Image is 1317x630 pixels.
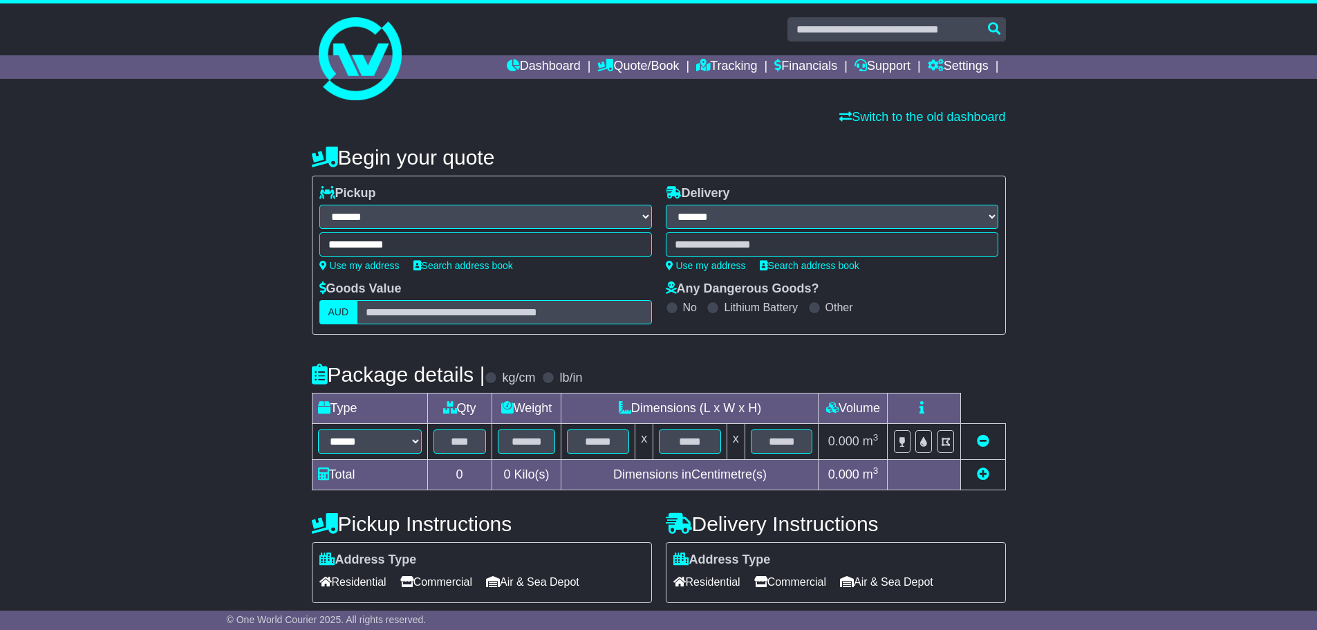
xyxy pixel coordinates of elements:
[312,460,427,490] td: Total
[666,281,819,297] label: Any Dangerous Goods?
[825,301,853,314] label: Other
[227,614,427,625] span: © One World Courier 2025. All rights reserved.
[502,371,535,386] label: kg/cm
[319,260,400,271] a: Use my address
[319,571,386,593] span: Residential
[486,571,579,593] span: Air & Sea Depot
[312,512,652,535] h4: Pickup Instructions
[666,186,730,201] label: Delivery
[839,110,1005,124] a: Switch to the old dashboard
[754,571,826,593] span: Commercial
[873,465,879,476] sup: 3
[696,55,757,79] a: Tracking
[507,55,581,79] a: Dashboard
[977,467,989,481] a: Add new item
[673,553,771,568] label: Address Type
[828,467,859,481] span: 0.000
[863,467,879,481] span: m
[828,434,859,448] span: 0.000
[760,260,859,271] a: Search address book
[312,146,1006,169] h4: Begin your quote
[683,301,697,314] label: No
[503,467,510,481] span: 0
[319,553,417,568] label: Address Type
[319,281,402,297] label: Goods Value
[774,55,837,79] a: Financials
[561,393,819,424] td: Dimensions (L x W x H)
[319,186,376,201] label: Pickup
[492,393,561,424] td: Weight
[666,512,1006,535] h4: Delivery Instructions
[400,571,472,593] span: Commercial
[635,424,653,460] td: x
[427,460,492,490] td: 0
[863,434,879,448] span: m
[724,301,798,314] label: Lithium Battery
[727,424,745,460] td: x
[427,393,492,424] td: Qty
[854,55,910,79] a: Support
[977,434,989,448] a: Remove this item
[928,55,989,79] a: Settings
[873,432,879,443] sup: 3
[561,460,819,490] td: Dimensions in Centimetre(s)
[597,55,679,79] a: Quote/Book
[319,300,358,324] label: AUD
[312,393,427,424] td: Type
[666,260,746,271] a: Use my address
[840,571,933,593] span: Air & Sea Depot
[492,460,561,490] td: Kilo(s)
[819,393,888,424] td: Volume
[312,363,485,386] h4: Package details |
[413,260,513,271] a: Search address book
[559,371,582,386] label: lb/in
[673,571,740,593] span: Residential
